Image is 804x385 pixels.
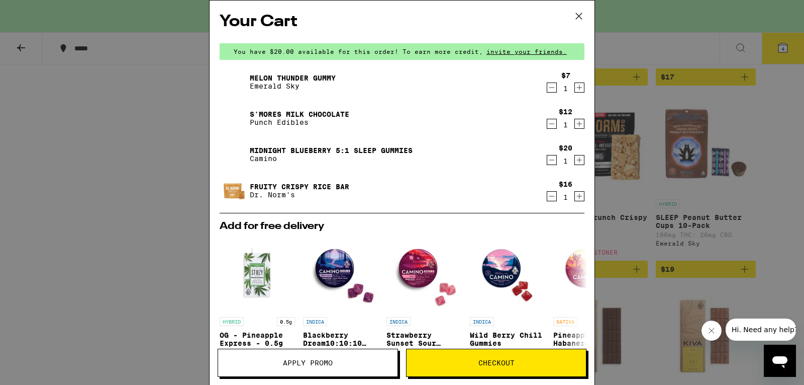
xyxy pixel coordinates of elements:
[220,221,584,232] h2: Add for free delivery
[559,193,572,201] div: 1
[559,144,572,152] div: $20
[250,183,349,191] a: Fruity Crispy Rice Bar
[220,11,584,33] h2: Your Cart
[559,108,572,116] div: $12
[559,157,572,165] div: 1
[250,118,349,126] p: Punch Edibles
[553,237,629,312] img: Camino - Pineapple Habanero Uplifting Gummies
[303,237,378,312] img: Camino - Blackberry Dream10:10:10 Deep Sleep Gummies
[470,237,545,312] img: Camino - Wild Berry Chill Gummies
[478,359,515,366] span: Checkout
[483,48,570,55] span: invite your friends.
[701,321,722,341] iframe: Close message
[470,317,494,326] p: INDICA
[220,140,248,169] img: Midnight Blueberry 5:1 Sleep Gummies
[559,121,572,129] div: 1
[250,146,413,155] a: Midnight Blueberry 5:1 Sleep Gummies
[386,237,462,370] a: Open page for Strawberry Sunset Sour Gummies from Camino
[250,74,336,82] a: Melon Thunder Gummy
[764,345,796,377] iframe: Button to launch messaging window
[406,349,586,377] button: Checkout
[250,155,413,163] p: Camino
[470,331,545,347] p: Wild Berry Chill Gummies
[220,237,295,312] img: STIIIZY - OG - Pineapple Express - 0.5g
[574,191,584,201] button: Increment
[559,180,572,188] div: $16
[561,85,570,93] div: 1
[250,191,349,199] p: Dr. Norm's
[547,191,557,201] button: Decrement
[220,237,295,370] a: Open page for OG - Pineapple Express - 0.5g from STIIIZY
[234,48,483,55] span: You have $20.00 available for this order! To earn more credit,
[218,349,398,377] button: Apply Promo
[553,237,629,370] a: Open page for Pineapple Habanero Uplifting Gummies from Camino
[547,119,557,129] button: Decrement
[574,83,584,93] button: Increment
[561,71,570,80] div: $7
[726,319,796,341] iframe: Message from company
[470,237,545,370] a: Open page for Wild Berry Chill Gummies from Camino
[277,317,295,326] p: 0.5g
[220,177,248,205] img: Fruity Crispy Rice Bar
[250,110,349,118] a: S'mores Milk Chocolate
[220,43,584,60] div: You have $20.00 available for this order! To earn more credit,invite your friends.
[220,68,248,96] img: Melon Thunder Gummy
[386,317,411,326] p: INDICA
[6,7,72,15] span: Hi. Need any help?
[574,119,584,129] button: Increment
[386,331,462,347] p: Strawberry Sunset Sour Gummies
[553,331,629,347] p: Pineapple Habanero Uplifting Gummies
[574,155,584,165] button: Increment
[303,331,378,347] p: Blackberry Dream10:10:10 Deep Sleep Gummies
[220,331,295,347] p: OG - Pineapple Express - 0.5g
[547,83,557,93] button: Decrement
[250,82,336,90] p: Emerald Sky
[220,104,248,132] img: S'mores Milk Chocolate
[303,237,378,370] a: Open page for Blackberry Dream10:10:10 Deep Sleep Gummies from Camino
[553,317,577,326] p: SATIVA
[386,237,462,312] img: Camino - Strawberry Sunset Sour Gummies
[283,359,333,366] span: Apply Promo
[303,317,327,326] p: INDICA
[547,155,557,165] button: Decrement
